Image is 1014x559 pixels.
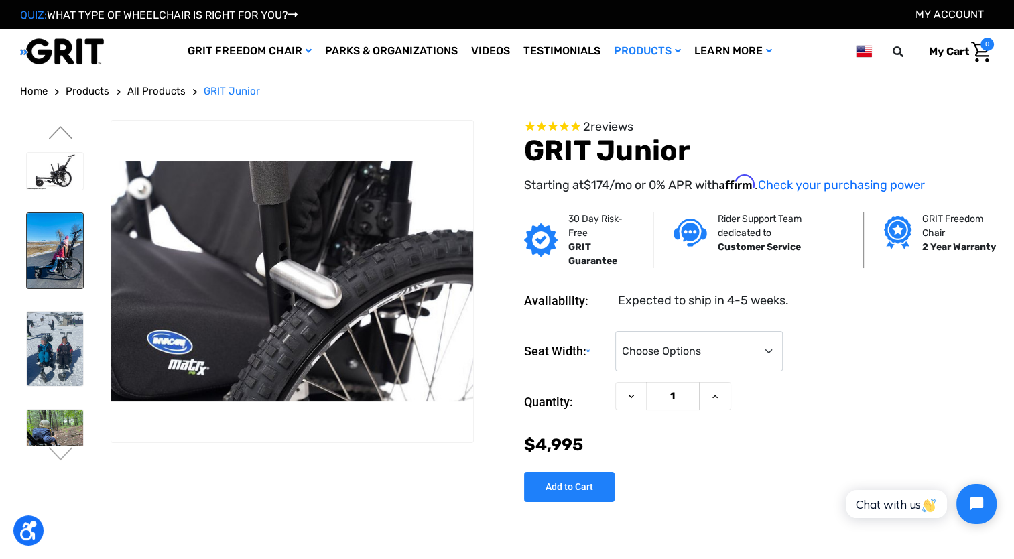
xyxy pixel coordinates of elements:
img: GRIT Junior: GRIT Freedom Chair all terrain wheelchair engineered specifically for kids shown wit... [27,153,83,190]
a: Products [66,84,109,99]
img: GRIT Junior [27,213,83,288]
iframe: Tidio Chat [831,473,1008,536]
img: GRIT Junior [27,312,83,386]
img: Cart [971,42,991,62]
a: All Products [127,84,186,99]
a: QUIZ:WHAT TYPE OF WHEELCHAIR IS RIGHT FOR YOU? [20,9,298,21]
p: 30 Day Risk-Free [568,212,633,240]
a: Learn More [688,29,778,73]
a: Testimonials [517,29,607,73]
span: $4,995 [524,435,583,454]
a: Check your purchasing power - Learn more about Affirm Financing (opens in modal) [758,178,925,192]
img: Grit freedom [884,216,911,249]
p: Starting at /mo or 0% APR with . [524,175,994,194]
p: GRIT Freedom Chair [922,212,999,240]
a: Products [607,29,688,73]
span: Affirm [719,175,755,190]
span: Rated 5.0 out of 5 stars 2 reviews [524,120,994,135]
span: My Cart [929,45,969,58]
a: Cart with 0 items [919,38,994,66]
strong: GRIT Guarantee [568,241,617,267]
a: Parks & Organizations [318,29,464,73]
strong: Customer Service [718,241,801,253]
span: QUIZ: [20,9,47,21]
span: 0 [980,38,994,51]
nav: Breadcrumb [20,84,994,99]
img: GRIT Junior [27,410,83,484]
input: Search [899,38,919,66]
span: Products [66,85,109,97]
img: us.png [856,43,872,60]
dt: Availability: [524,292,609,310]
img: GRIT Guarantee [524,223,558,257]
img: GRIT Junior: close up of child-sized GRIT wheelchair with Invacare Matrx seat, levers, and wheels [111,161,472,402]
p: Rider Support Team dedicated to [718,212,843,240]
a: Home [20,84,48,99]
span: $174 [584,178,609,192]
span: GRIT Junior [204,85,260,97]
a: GRIT Freedom Chair [181,29,318,73]
img: GRIT All-Terrain Wheelchair and Mobility Equipment [20,38,104,65]
a: GRIT Junior [204,84,260,99]
span: reviews [590,119,633,134]
span: 2 reviews [583,119,633,134]
input: Add to Cart [524,472,615,502]
label: Quantity: [524,382,609,422]
span: Home [20,85,48,97]
img: Customer service [674,219,707,246]
dd: Expected to ship in 4-5 weeks. [618,292,789,310]
strong: 2 Year Warranty [922,241,996,253]
a: Videos [464,29,517,73]
h1: GRIT Junior [524,134,994,168]
a: Account [915,8,984,21]
label: Seat Width: [524,331,609,372]
button: Go to slide 3 of 3 [47,447,75,463]
button: Go to slide 1 of 3 [47,126,75,142]
span: All Products [127,85,186,97]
